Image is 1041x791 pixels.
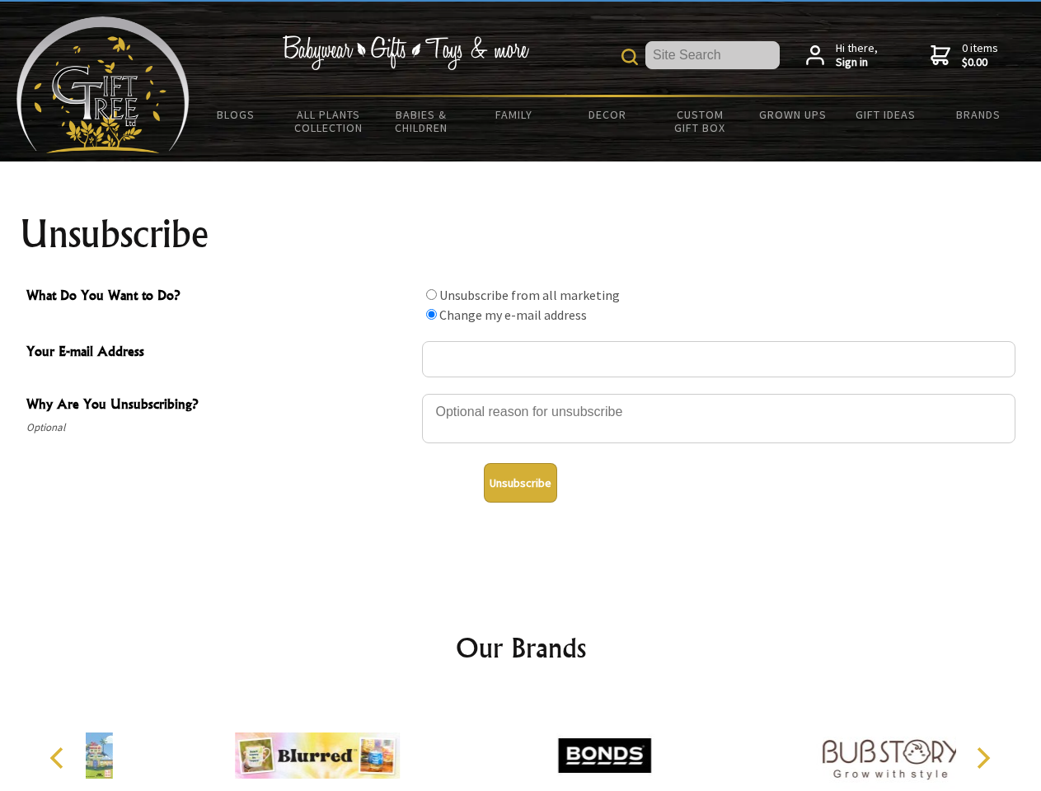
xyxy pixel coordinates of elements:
input: What Do You Want to Do? [426,289,437,300]
a: BLOGS [190,97,283,132]
img: Babyware - Gifts - Toys and more... [16,16,190,153]
img: product search [621,49,638,65]
span: Your E-mail Address [26,341,414,365]
a: Babies & Children [375,97,468,145]
strong: Sign in [836,55,878,70]
span: Why Are You Unsubscribing? [26,394,414,418]
input: Your E-mail Address [422,341,1015,377]
label: Change my e-mail address [439,307,587,323]
a: Hi there,Sign in [806,41,878,70]
a: Decor [560,97,654,132]
span: What Do You Want to Do? [26,285,414,309]
button: Unsubscribe [484,463,557,503]
textarea: Why Are You Unsubscribing? [422,394,1015,443]
input: What Do You Want to Do? [426,309,437,320]
button: Previous [41,740,77,776]
a: Brands [932,97,1025,132]
a: Family [468,97,561,132]
a: 0 items$0.00 [931,41,998,70]
button: Next [964,740,1001,776]
input: Site Search [645,41,780,69]
a: All Plants Collection [283,97,376,145]
h1: Unsubscribe [20,214,1022,254]
a: Custom Gift Box [654,97,747,145]
a: Grown Ups [746,97,839,132]
h2: Our Brands [33,628,1009,667]
img: Babywear - Gifts - Toys & more [282,35,529,70]
span: 0 items [962,40,998,70]
span: Hi there, [836,41,878,70]
strong: $0.00 [962,55,998,70]
span: Optional [26,418,414,438]
label: Unsubscribe from all marketing [439,287,620,303]
a: Gift Ideas [839,97,932,132]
